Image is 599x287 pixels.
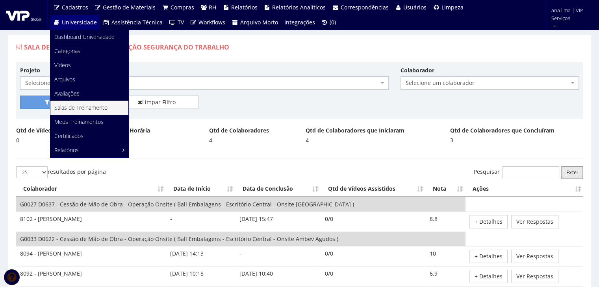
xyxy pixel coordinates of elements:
[50,115,128,129] a: Meus Treinamentos
[50,129,128,143] a: Certificados
[111,18,163,26] span: Assistência Técnica
[209,136,294,144] div: 4
[6,9,41,21] img: logo
[551,6,589,22] span: ana.lima | VIP Serviços
[305,127,404,134] label: Qtd de Colaboradores que Iniciaram
[231,4,258,11] span: Relatórios
[281,15,318,30] a: Integrações
[566,169,578,176] span: Excel
[54,104,108,111] span: Salas de Treinamento
[16,212,166,232] td: 8102 - [PERSON_NAME]
[166,181,236,197] th: Data de Início: Ordenar colunas de forma ascendente
[403,4,427,11] span: Usuários
[166,266,236,286] td: [DATE] 10:18
[236,266,321,286] td: [DATE] 10:40
[20,96,104,109] button: Filtrar Lista
[469,215,508,228] button: + Detalhes
[450,136,583,144] div: 3
[54,61,71,69] span: Vídeos
[54,47,80,55] span: Categorias
[465,181,584,197] th: Ações: Ordenar colunas de forma ascendente
[50,30,128,44] a: Dashboard Universidade
[321,246,426,266] td: 0/0
[103,4,156,11] span: Gestão de Materiais
[54,146,79,154] span: Relatórios
[441,4,464,11] span: Limpeza
[166,15,187,30] a: TV
[115,96,199,109] a: Limpar Filtro
[16,266,166,286] td: 8092 - [PERSON_NAME]
[502,166,559,178] input: Pesquisar
[236,212,321,232] td: [DATE] 15:47
[54,33,115,40] span: Dashboard Universidade
[450,127,554,134] label: Qtd de Colaboradores que Concluíram
[178,18,184,26] span: TV
[166,246,236,266] td: [DATE] 14:13
[209,4,216,11] span: RH
[16,246,166,266] td: 8094 - [PERSON_NAME]
[561,166,583,179] a: Excel
[426,246,465,266] td: 10
[50,86,128,101] a: Avaliações
[166,212,236,232] td: -
[62,18,97,26] span: Universidade
[341,4,389,11] span: Correspondências
[406,79,569,87] span: Selecione um colaborador
[469,250,508,263] button: + Detalhes
[474,166,559,178] label: Pesquisar
[54,132,83,140] span: Certificados
[16,166,106,178] label: resultados por página
[321,212,426,232] td: 0/0
[50,72,128,86] a: Arquivos
[305,136,438,144] div: 4
[469,270,508,283] button: + Detalhes
[511,215,558,228] button: Ver Respostas
[16,197,465,212] td: G0027 D0637 - Cessão de Mão de Obra - Operação Onsite ( Ball Embalagens - Escritório Central - On...
[228,15,281,30] a: Arquivo Morto
[511,270,558,283] button: Ver Respostas
[16,127,54,134] label: Qtd de Vídeos
[321,266,426,286] td: 0/0
[511,250,558,263] button: Ver Respostas
[171,4,194,11] span: Compras
[198,18,225,26] span: Workflows
[16,166,48,178] select: resultados por página
[62,4,88,11] span: Cadastros
[25,79,379,87] span: Selecione um projeto
[50,15,100,30] a: Universidade
[330,18,336,26] span: (0)
[16,136,101,144] div: 0
[50,101,128,115] a: Salas de Treinamento
[187,15,229,30] a: Workflows
[426,181,465,197] th: Nota: Ordenar colunas de forma ascendente
[321,181,426,197] th: Qtd de Vídeos Assistidos: Ordenar colunas de forma ascendente
[113,127,150,134] label: Carga Horária
[236,246,321,266] td: -
[318,15,339,30] a: (0)
[284,18,315,26] span: Integrações
[401,76,579,90] span: Selecione um colaborador
[24,43,229,52] span: Sala de Treinamento: INTEGRAÇÃO SEGURANÇA DO TRABALHO
[426,266,465,286] td: 6.9
[16,232,465,246] td: G0033 D0622 - Cessão de Mão de Obra - Operação Onsite ( Ball Embalagens - Escritório Central - On...
[54,118,104,125] span: Meus Treinamentos
[54,75,75,83] span: Arquivos
[272,4,326,11] span: Relatórios Analíticos
[54,90,80,97] span: Avaliações
[16,181,166,197] th: Colaborador: Ordenar colunas de forma ascendente
[236,181,321,197] th: Data de Conclusão: Ordenar colunas de forma ascendente
[240,18,278,26] span: Arquivo Morto
[209,127,269,134] label: Qtd de Colaboradores
[401,66,434,74] label: Colaborador
[50,44,128,58] a: Categorias
[113,136,197,144] div: 6
[20,76,389,90] span: Selecione um projeto
[426,212,465,232] td: 8.8
[50,143,128,157] a: Relatórios
[50,58,128,72] a: Vídeos
[20,66,40,74] label: Projeto
[100,15,166,30] a: Assistência Técnica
